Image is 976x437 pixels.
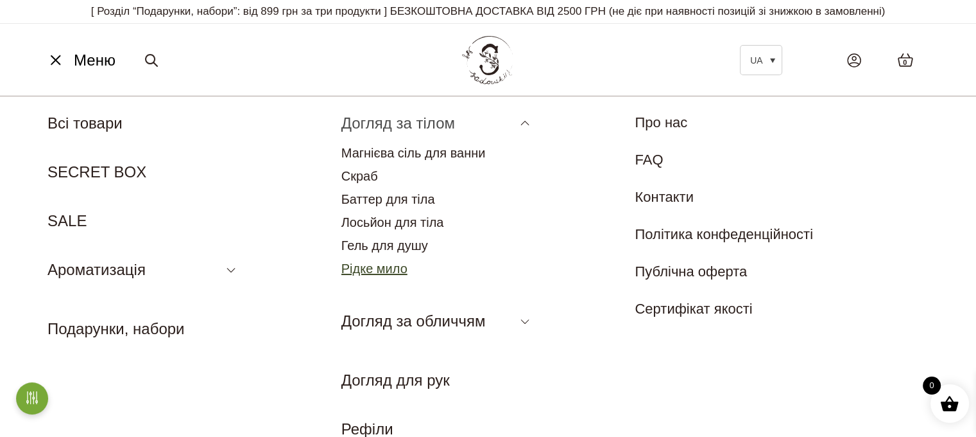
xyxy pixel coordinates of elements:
a: Всі товари [47,114,123,132]
a: Рідке мило [341,262,407,276]
a: UA [740,45,782,75]
a: Політика конфеденційності [635,226,813,242]
span: Меню [74,49,116,72]
a: Про нас [635,114,687,130]
span: UA [750,55,762,66]
a: Догляд за обличчям [341,312,486,330]
a: Гель для душу [341,238,428,253]
span: 0 [903,57,907,68]
a: Баттер для тіла [341,192,435,206]
a: 0 [884,40,927,80]
a: Лосьйон для тіла [341,215,444,229]
img: BY SADOVSKIY [462,36,513,84]
a: Магнієва сіль для ванни [341,146,486,160]
a: Сертифікат якості [635,301,752,317]
button: Меню [42,48,119,73]
a: Скраб [341,169,378,183]
a: Публічна оферта [635,263,747,280]
a: Ароматизація [47,261,146,278]
a: SALE [47,212,87,229]
a: SECRET BOX [47,163,146,181]
a: Контакти [635,189,694,205]
a: FAQ [635,152,663,168]
a: Догляд для рук [341,371,450,389]
a: Подарунки, набори [47,320,184,337]
a: Догляд за тілом [341,114,455,132]
span: 0 [923,377,941,395]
